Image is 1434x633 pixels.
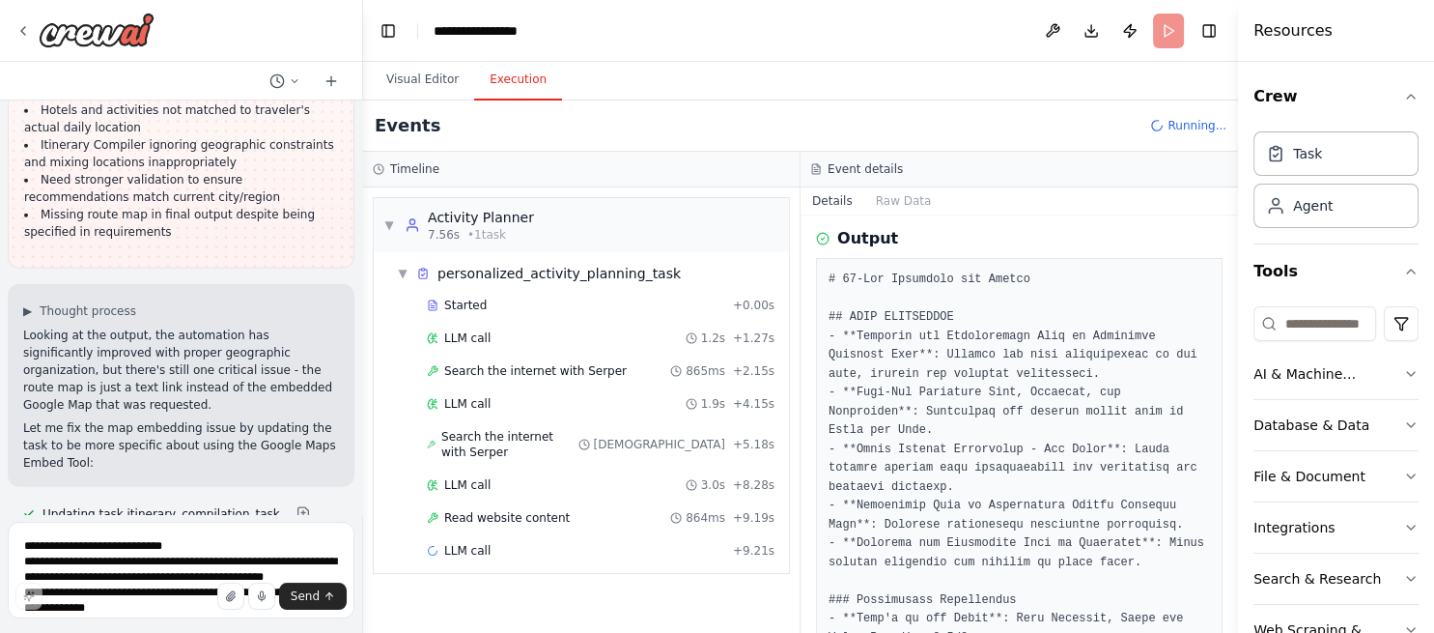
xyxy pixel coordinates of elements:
span: personalized_activity_planning_task [437,264,681,283]
button: Details [801,187,864,215]
span: Thought process [40,303,136,319]
span: + 9.19s [733,510,774,526]
button: Hide left sidebar [375,17,402,44]
button: Improve this prompt [15,583,42,610]
p: Looking at the output, the automation has significantly improved with proper geographic organizat... [23,327,339,414]
span: 7.56s [428,227,460,243]
div: Database & Data [1253,416,1369,435]
li: Hotels and activities not matched to traveler's actual daily location [24,101,338,136]
img: Logo [39,13,155,47]
span: LLM call [444,543,491,559]
button: File & Document [1253,451,1419,502]
button: Visual Editor [371,60,474,101]
li: Itinerary Compiler ignoring geographic constraints and mixing locations inappropriately [24,136,338,171]
span: ▼ [397,266,408,281]
span: + 1.27s [733,331,774,346]
button: Start a new chat [316,70,347,93]
button: Tools [1253,245,1419,299]
li: Need stronger validation to ensure recommendations match current city/region [24,171,338,206]
div: AI & Machine Learning [1253,364,1403,384]
div: Crew [1253,124,1419,244]
h3: Event details [828,161,903,177]
span: [DEMOGRAPHIC_DATA] [594,437,725,452]
button: ▶Thought process [23,303,136,319]
button: Click to speak your automation idea [248,583,275,610]
span: + 4.15s [733,396,774,412]
button: Upload files [217,583,244,610]
div: File & Document [1253,467,1365,486]
span: Send [291,589,320,604]
button: Database & Data [1253,400,1419,450]
span: Search the internet with Serper [441,429,578,460]
span: ▶ [23,303,32,319]
div: Activity Planner [428,208,534,227]
div: Agent [1293,196,1333,216]
span: 1.9s [701,396,725,412]
span: + 8.28s [733,477,774,493]
span: • 1 task [467,227,506,243]
div: Task [1293,144,1322,163]
span: Running... [1167,118,1226,133]
button: Raw Data [864,187,943,215]
h4: Resources [1253,19,1333,43]
span: + 2.15s [733,363,774,379]
span: + 5.18s [733,437,774,452]
p: Let me fix the map embedding issue by updating the task to be more specific about using the Googl... [23,419,339,472]
span: + 0.00s [733,298,774,313]
span: 865ms [686,363,725,379]
button: Send [279,583,347,610]
button: Hide right sidebar [1195,17,1223,44]
span: 864ms [686,510,725,526]
span: Read website content [444,510,570,526]
h3: Output [837,227,898,250]
span: 3.0s [701,477,725,493]
div: Search & Research [1253,569,1381,589]
span: Started [444,298,487,313]
span: Search the internet with Serper [444,363,627,379]
div: Integrations [1253,518,1335,537]
h2: Events [375,112,440,139]
span: + 9.21s [733,543,774,559]
button: AI & Machine Learning [1253,349,1419,399]
button: Execution [474,60,562,101]
button: Switch to previous chat [262,70,308,93]
nav: breadcrumb [434,21,536,41]
span: LLM call [444,331,491,346]
span: LLM call [444,396,491,412]
span: Updating task itinerary_compilation_task [42,506,280,522]
span: LLM call [444,477,491,493]
button: Integrations [1253,503,1419,553]
li: Missing route map in final output despite being specified in requirements [24,206,338,241]
button: Search & Research [1253,554,1419,604]
span: ▼ [383,217,395,233]
span: 1.2s [701,331,725,346]
button: Crew [1253,70,1419,124]
h3: Timeline [390,161,439,177]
